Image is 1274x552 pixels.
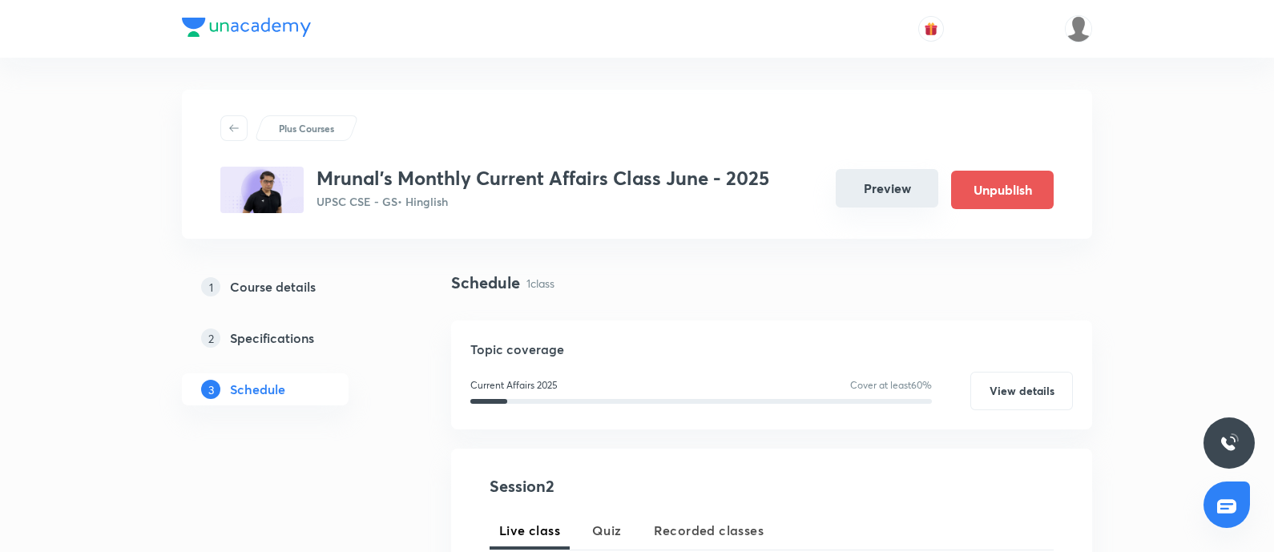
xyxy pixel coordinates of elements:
p: 1 class [526,275,554,292]
button: avatar [918,16,944,42]
p: UPSC CSE - GS • Hinglish [316,193,769,210]
img: ttu [1220,433,1239,453]
h5: Topic coverage [470,340,1073,359]
p: 2 [201,328,220,348]
h5: Schedule [230,380,285,399]
h5: Specifications [230,328,314,348]
span: Quiz [592,521,622,540]
h4: Session 2 [490,474,782,498]
span: Live class [499,521,560,540]
p: Cover at least 60 % [850,378,932,393]
h3: Mrunal's Monthly Current Affairs Class June - 2025 [316,167,769,190]
img: Piali K [1065,15,1092,42]
button: Unpublish [951,171,1054,209]
span: Recorded classes [654,521,764,540]
button: Preview [836,169,938,208]
p: Current Affairs 2025 [470,378,558,393]
p: 3 [201,380,220,399]
a: Company Logo [182,18,311,41]
h5: Course details [230,277,316,296]
img: avatar [924,22,938,36]
a: 1Course details [182,271,400,303]
img: Company Logo [182,18,311,37]
img: AB0A5845-8D6C-4ED3-B49A-5F451728D292_plus.png [220,167,304,213]
a: 2Specifications [182,322,400,354]
h4: Schedule [451,271,520,295]
p: Plus Courses [279,121,334,135]
button: View details [970,372,1073,410]
p: 1 [201,277,220,296]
